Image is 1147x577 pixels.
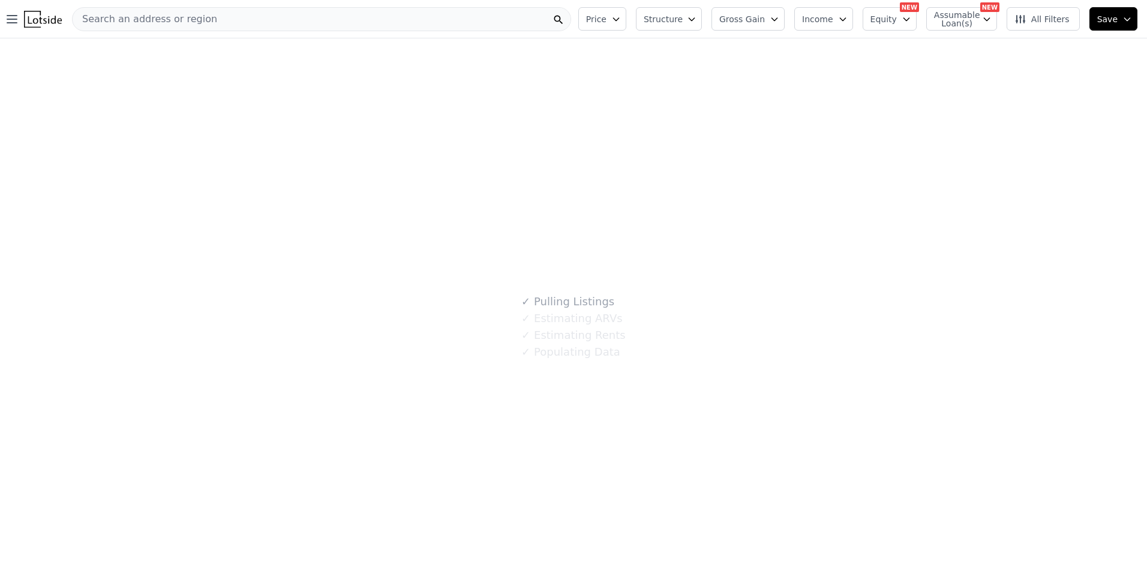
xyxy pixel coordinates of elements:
div: Estimating ARVs [521,310,622,327]
img: Lotside [24,11,62,28]
div: NEW [900,2,919,12]
span: Income [802,13,833,25]
span: Assumable Loan(s) [934,11,972,28]
span: Equity [870,13,897,25]
button: Gross Gain [711,7,785,31]
span: ✓ [521,312,530,324]
button: Assumable Loan(s) [926,7,997,31]
div: Pulling Listings [521,293,614,310]
div: Estimating Rents [521,327,625,344]
span: Search an address or region [73,12,217,26]
span: ✓ [521,329,530,341]
div: Populating Data [521,344,620,360]
span: Gross Gain [719,13,765,25]
span: ✓ [521,296,530,308]
button: Price [578,7,626,31]
button: Save [1089,7,1137,31]
span: All Filters [1014,13,1070,25]
button: Equity [863,7,917,31]
div: NEW [980,2,999,12]
span: Save [1097,13,1118,25]
span: Price [586,13,606,25]
button: Income [794,7,853,31]
button: Structure [636,7,702,31]
span: Structure [644,13,682,25]
button: All Filters [1007,7,1080,31]
span: ✓ [521,346,530,358]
